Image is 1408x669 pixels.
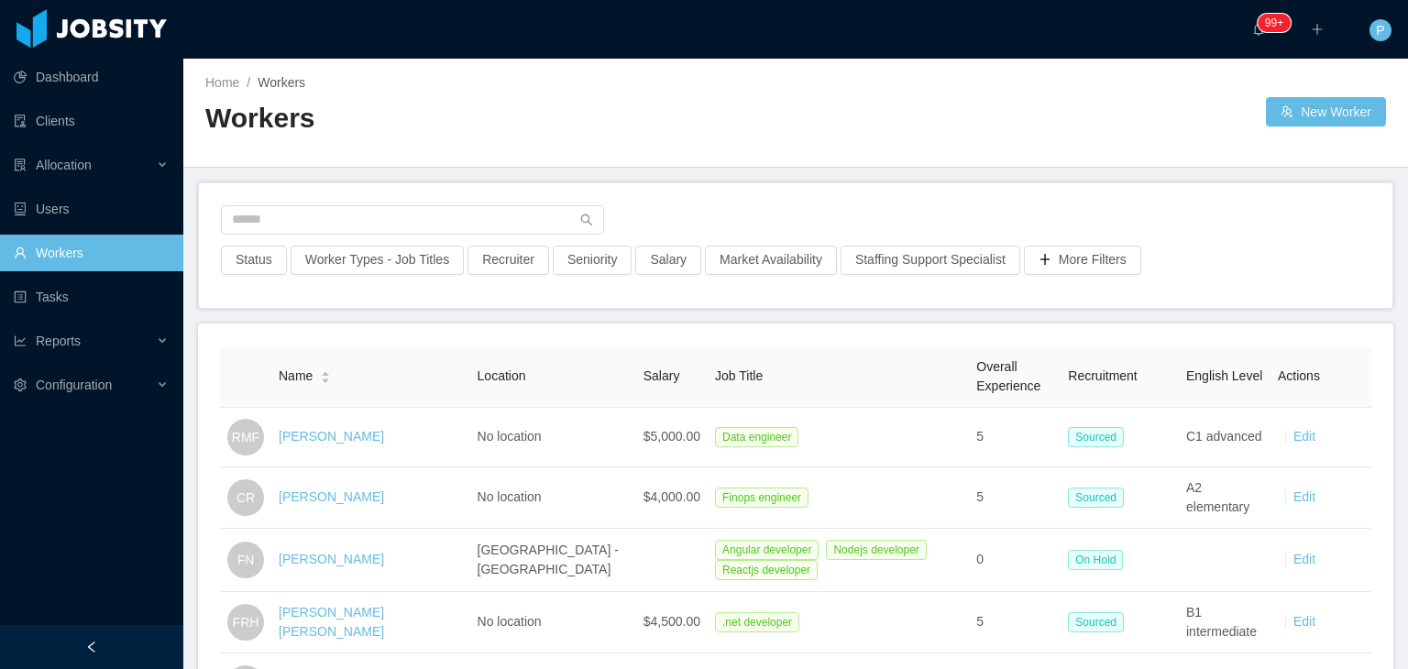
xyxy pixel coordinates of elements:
[1068,429,1131,444] a: Sourced
[1266,97,1386,126] button: icon: usergroup-addNew Worker
[1179,408,1270,467] td: C1 advanced
[279,489,384,504] a: [PERSON_NAME]
[36,158,92,172] span: Allocation
[247,75,250,90] span: /
[1179,592,1270,653] td: B1 intermediate
[715,488,808,508] span: Finops engineer
[233,604,259,641] span: FRH
[969,529,1061,592] td: 0
[470,467,636,529] td: No location
[14,279,169,315] a: icon: profileTasks
[1068,612,1124,632] span: Sourced
[1068,550,1123,570] span: On Hold
[1293,429,1315,444] a: Edit
[715,612,799,632] span: .net developer
[1293,552,1315,566] a: Edit
[1252,23,1265,36] i: icon: bell
[1293,489,1315,504] a: Edit
[1311,23,1324,36] i: icon: plus
[1068,427,1124,447] span: Sourced
[467,246,549,275] button: Recruiter
[969,592,1061,653] td: 5
[205,75,239,90] a: Home
[470,529,636,592] td: [GEOGRAPHIC_DATA] - [GEOGRAPHIC_DATA]
[1186,368,1262,383] span: English Level
[1024,246,1141,275] button: icon: plusMore Filters
[470,592,636,653] td: No location
[715,560,818,580] span: Reactjs developer
[826,540,926,560] span: Nodejs developer
[715,427,798,447] span: Data engineer
[258,75,305,90] span: Workers
[279,605,384,639] a: [PERSON_NAME] [PERSON_NAME]
[14,59,169,95] a: icon: pie-chartDashboard
[635,246,701,275] button: Salary
[1278,368,1320,383] span: Actions
[1293,614,1315,629] a: Edit
[969,408,1061,467] td: 5
[969,467,1061,529] td: 5
[1258,14,1291,32] sup: 1714
[478,368,526,383] span: Location
[1068,552,1130,566] a: On Hold
[321,369,331,375] i: icon: caret-up
[841,246,1020,275] button: Staffing Support Specialist
[715,540,819,560] span: Angular developer
[291,246,464,275] button: Worker Types - Job Titles
[643,368,680,383] span: Salary
[643,489,700,504] span: $4,000.00
[279,429,384,444] a: [PERSON_NAME]
[279,367,313,386] span: Name
[976,359,1040,393] span: Overall Experience
[236,479,255,516] span: CR
[1179,467,1270,529] td: A2 elementary
[580,214,593,226] i: icon: search
[705,246,837,275] button: Market Availability
[320,368,331,381] div: Sort
[14,103,169,139] a: icon: auditClients
[14,235,169,271] a: icon: userWorkers
[221,246,287,275] button: Status
[1068,614,1131,629] a: Sourced
[14,334,27,347] i: icon: line-chart
[205,100,796,137] h2: Workers
[470,408,636,467] td: No location
[553,246,632,275] button: Seniority
[14,159,27,171] i: icon: solution
[715,368,763,383] span: Job Title
[279,552,384,566] a: [PERSON_NAME]
[14,191,169,227] a: icon: robotUsers
[232,419,259,455] span: RMF
[1376,19,1384,41] span: P
[36,334,81,348] span: Reports
[643,614,700,629] span: $4,500.00
[237,542,255,578] span: FN
[643,429,700,444] span: $5,000.00
[1068,368,1137,383] span: Recruitment
[1068,488,1124,508] span: Sourced
[321,376,331,381] i: icon: caret-down
[36,378,112,392] span: Configuration
[1068,489,1131,504] a: Sourced
[14,378,27,391] i: icon: setting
